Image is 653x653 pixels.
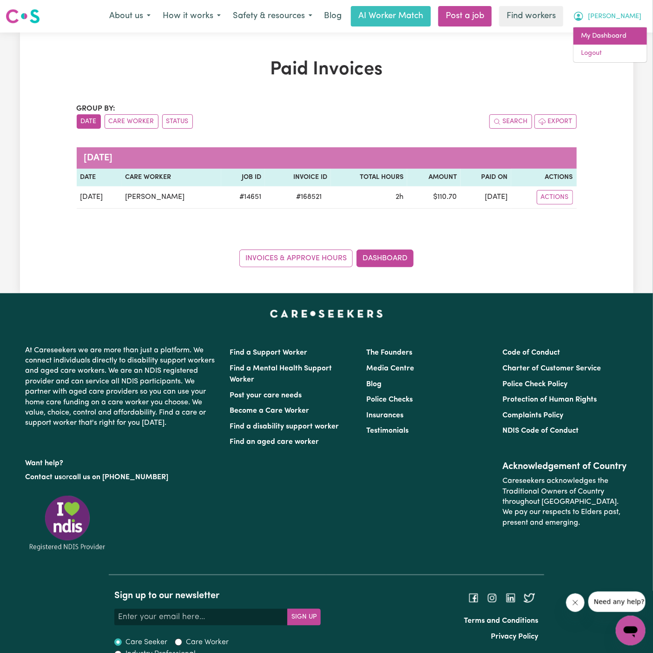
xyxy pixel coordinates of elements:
[461,169,511,186] th: Paid On
[221,186,265,209] td: # 14651
[77,59,577,81] h1: Paid Invoices
[230,392,302,399] a: Post your care needs
[537,190,573,204] button: Actions
[114,590,321,601] h2: Sign up to our newsletter
[588,592,646,612] iframe: Message from company
[396,193,403,201] span: 2 hours
[366,365,414,372] a: Media Centre
[77,114,101,129] button: sort invoices by date
[103,7,157,26] button: About us
[290,191,327,203] span: # 168521
[534,114,577,129] button: Export
[502,365,601,372] a: Charter of Customer Service
[502,381,567,388] a: Police Check Policy
[77,186,122,209] td: [DATE]
[505,594,516,601] a: Follow Careseekers on LinkedIn
[356,250,414,267] a: Dashboard
[26,342,219,432] p: At Careseekers we are more than just a platform. We connect individuals directly to disability su...
[461,186,511,209] td: [DATE]
[77,147,577,169] caption: [DATE]
[407,186,461,209] td: $ 110.70
[502,427,579,435] a: NDIS Code of Conduct
[366,381,382,388] a: Blog
[230,349,308,356] a: Find a Support Worker
[487,594,498,601] a: Follow Careseekers on Instagram
[287,609,321,626] button: Subscribe
[524,594,535,601] a: Follow Careseekers on Twitter
[6,8,40,25] img: Careseekers logo
[230,423,339,430] a: Find a disability support worker
[227,7,318,26] button: Safety & resources
[574,27,647,45] a: My Dashboard
[502,349,560,356] a: Code of Conduct
[230,438,319,446] a: Find an aged care worker
[221,169,265,186] th: Job ID
[489,114,532,129] button: Search
[270,310,383,317] a: Careseekers home page
[567,7,647,26] button: My Account
[366,396,413,403] a: Police Checks
[77,169,122,186] th: Date
[573,27,647,63] div: My Account
[26,474,62,481] a: Contact us
[499,6,563,26] a: Find workers
[239,250,353,267] a: Invoices & Approve Hours
[366,349,412,356] a: The Founders
[438,6,492,26] a: Post a job
[574,45,647,62] a: Logout
[186,637,229,648] label: Care Worker
[366,427,409,435] a: Testimonials
[77,105,116,112] span: Group by:
[502,461,627,472] h2: Acknowledgement of Country
[588,12,641,22] span: [PERSON_NAME]
[502,396,597,403] a: Protection of Human Rights
[122,186,222,209] td: [PERSON_NAME]
[6,6,40,27] a: Careseekers logo
[566,594,585,612] iframe: Close message
[26,455,219,468] p: Want help?
[407,169,461,186] th: Amount
[511,169,576,186] th: Actions
[464,617,539,625] a: Terms and Conditions
[125,637,167,648] label: Care Seeker
[502,412,563,419] a: Complaints Policy
[468,594,479,601] a: Follow Careseekers on Facebook
[69,474,169,481] a: call us on [PHONE_NUMBER]
[26,468,219,486] p: or
[230,365,332,383] a: Find a Mental Health Support Worker
[26,494,109,552] img: Registered NDIS provider
[157,7,227,26] button: How it works
[318,6,347,26] a: Blog
[491,633,539,640] a: Privacy Policy
[122,169,222,186] th: Care Worker
[331,169,407,186] th: Total Hours
[105,114,158,129] button: sort invoices by care worker
[366,412,403,419] a: Insurances
[114,609,288,626] input: Enter your email here...
[351,6,431,26] a: AI Worker Match
[230,407,310,415] a: Become a Care Worker
[502,472,627,532] p: Careseekers acknowledges the Traditional Owners of Country throughout [GEOGRAPHIC_DATA]. We pay o...
[162,114,193,129] button: sort invoices by paid status
[265,169,331,186] th: Invoice ID
[616,616,646,646] iframe: Button to launch messaging window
